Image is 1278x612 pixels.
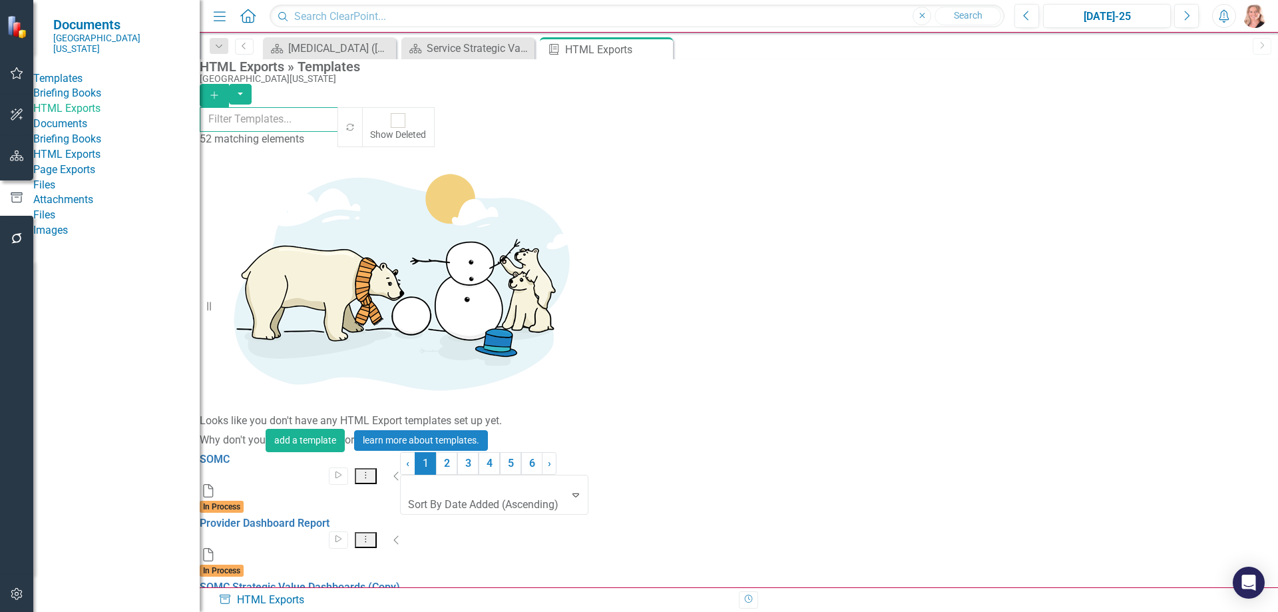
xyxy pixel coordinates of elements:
[436,452,457,475] a: 2
[200,453,230,465] a: SOMC
[427,40,531,57] div: Service Strategic Value Dashboard
[345,434,354,446] span: or
[33,86,200,101] a: Briefing Books
[53,17,186,33] span: Documents
[266,429,345,452] button: add a template
[53,33,186,55] small: [GEOGRAPHIC_DATA][US_STATE]
[200,74,1271,84] div: [GEOGRAPHIC_DATA][US_STATE]
[415,452,436,475] span: 1
[200,414,1278,429] div: Looks like you don't have any HTML Export templates set up yet.
[200,132,339,147] div: 52 matching elements
[33,208,200,223] a: Files
[408,497,558,513] div: Sort By Date Added (Ascending)
[33,147,200,162] a: HTML Exports
[521,452,542,475] a: 6
[1243,4,1267,28] img: Tiffany LaCoste
[548,457,551,469] span: ›
[1233,567,1265,599] div: Open Intercom Messenger
[33,178,200,193] div: Files
[200,147,599,414] img: Getting started
[200,107,339,132] input: Filter Templates...
[33,162,200,178] a: Page Exports
[7,15,30,39] img: ClearPoint Strategy
[405,40,531,57] a: Service Strategic Value Dashboard
[954,10,982,21] span: Search
[500,452,521,475] a: 5
[288,40,393,57] div: [MEDICAL_DATA] ([MEDICAL_DATA]) Dashboard
[457,452,479,475] a: 3
[33,71,200,87] div: Templates
[565,41,670,58] div: HTML Exports
[33,117,200,132] div: Documents
[33,192,200,208] a: Attachments
[200,501,244,513] span: In Process
[200,565,244,577] span: In Process
[33,101,200,117] a: HTML Exports
[1048,9,1166,25] div: [DATE]-25
[479,452,500,475] a: 4
[370,128,426,141] div: Show Deleted
[200,434,266,446] span: Why don't you
[266,40,393,57] a: [MEDICAL_DATA] ([MEDICAL_DATA]) Dashboard
[33,223,200,238] a: Images
[200,517,329,529] a: Provider Dashboard Report
[270,5,1004,28] input: Search ClearPoint...
[218,593,729,608] div: HTML Exports
[33,132,200,147] a: Briefing Books
[406,457,409,469] span: ‹
[1043,4,1171,28] button: [DATE]-25
[200,59,1271,74] div: HTML Exports » Templates
[935,7,1001,25] button: Search
[200,581,400,593] a: SOMC Strategic Value Dashboards (Copy)
[354,430,488,451] a: learn more about templates.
